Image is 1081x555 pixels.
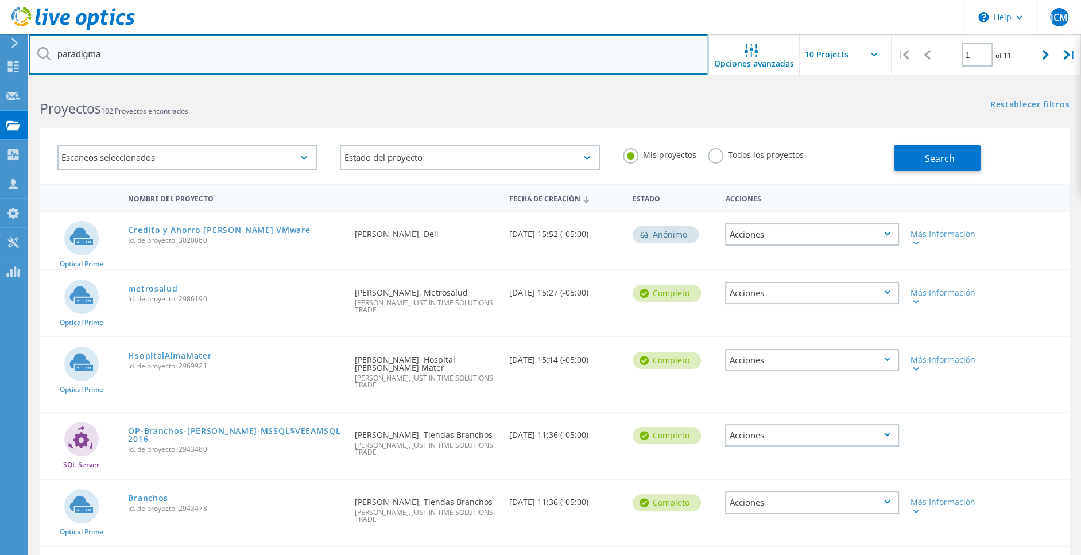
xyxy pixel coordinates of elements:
span: [PERSON_NAME], JUST IN TIME SOLUTIONS TRADE [355,442,498,456]
a: Credito y Ahorro [PERSON_NAME] VMware [128,226,310,234]
a: Live Optics Dashboard [11,24,135,32]
div: [PERSON_NAME], Tiendas Branchos [349,413,503,467]
div: Más Información [910,356,981,372]
div: Estado [627,187,719,208]
span: Search [925,152,955,165]
div: [DATE] 11:36 (-05:00) [503,480,627,518]
span: [PERSON_NAME], JUST IN TIME SOLUTIONS TRADE [355,300,498,313]
span: of 11 [995,51,1012,60]
div: [PERSON_NAME], Metrosalud [349,270,503,325]
span: [PERSON_NAME], JUST IN TIME SOLUTIONS TRADE [355,375,498,389]
div: [DATE] 15:52 (-05:00) [503,212,627,250]
span: [PERSON_NAME], JUST IN TIME SOLUTIONS TRADE [355,509,498,523]
div: Más Información [910,498,981,514]
div: | [892,34,915,75]
div: [PERSON_NAME], Dell [349,212,503,250]
div: Acciones [725,349,899,371]
span: JCM [1050,13,1067,22]
span: Opciones avanzadas [714,60,794,68]
div: Nombre del proyecto [122,187,348,208]
a: Restablecer filtros [990,100,1070,110]
div: Más Información [910,289,981,305]
div: completo [633,285,701,302]
div: [DATE] 15:14 (-05:00) [503,337,627,375]
div: [DATE] 15:27 (-05:00) [503,270,627,308]
span: Optical Prime [60,319,103,326]
button: Search [894,145,981,171]
label: Todos los proyectos [708,148,804,159]
span: Id. de proyecto: 2943478 [128,505,343,512]
div: | [1057,34,1081,75]
div: Acciones [719,187,905,208]
a: OP-Branchos-[PERSON_NAME]-MSSQL$VEEAMSQL2016 [128,427,343,443]
div: [DATE] 11:36 (-05:00) [503,413,627,451]
a: HsopitalAlmaMater [128,352,211,360]
span: Id. de proyecto: 2943480 [128,446,343,453]
div: [PERSON_NAME], Hospital [PERSON_NAME] Mater [349,337,503,400]
div: Fecha de creación [503,187,627,209]
span: Id. de proyecto: 2969921 [128,363,343,370]
a: metrosalud [128,285,177,293]
div: Estado del proyecto [340,145,599,170]
span: Optical Prime [60,386,103,393]
div: Más Información [910,230,981,246]
div: completo [633,494,701,511]
span: 102 Proyectos encontrados [101,106,188,116]
span: SQL Server [63,461,99,468]
b: Proyectos [40,99,101,118]
span: Optical Prime [60,261,103,267]
a: Branchos [128,494,168,502]
div: Acciones [725,424,899,447]
input: Buscar proyectos por nombre, propietario, ID, empresa, etc. [29,34,708,75]
span: Id. de proyecto: 3020860 [128,237,343,244]
span: Optical Prime [60,529,103,535]
div: Acciones [725,282,899,304]
div: Anónimo [633,226,699,243]
div: Escaneos seleccionados [57,145,317,170]
span: Id. de proyecto: 2986190 [128,296,343,302]
div: Acciones [725,223,899,246]
div: [PERSON_NAME], Tiendas Branchos [349,480,503,534]
label: Mis proyectos [623,148,696,159]
div: completo [633,352,701,369]
div: Acciones [725,491,899,514]
div: completo [633,427,701,444]
svg: \n [978,12,989,22]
